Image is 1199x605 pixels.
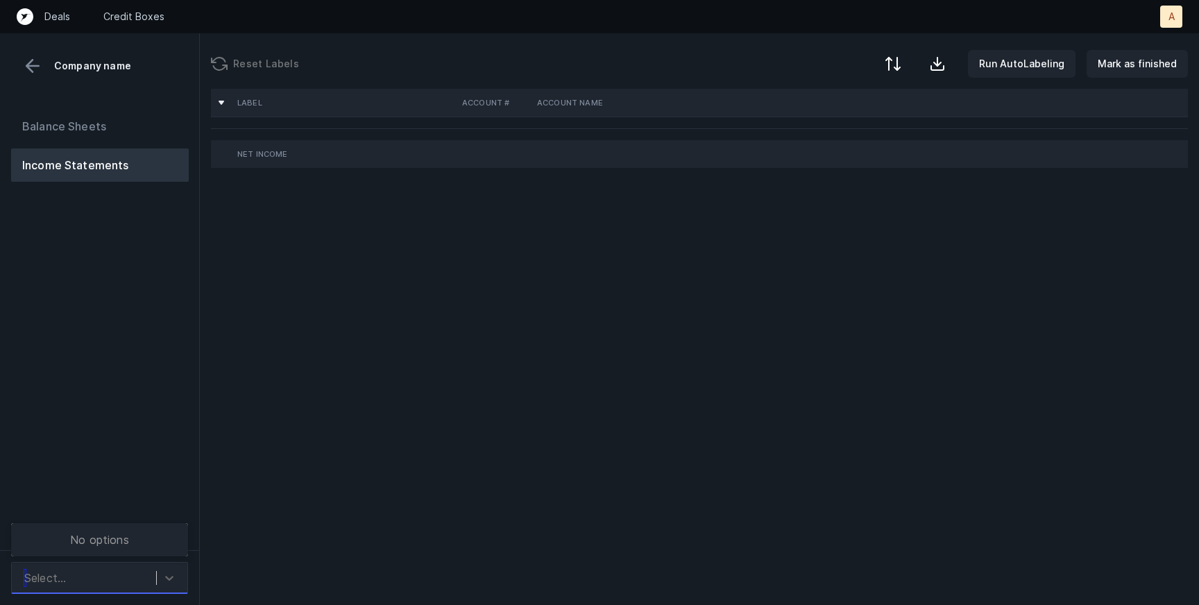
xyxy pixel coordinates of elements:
[1168,10,1175,24] p: A
[968,50,1075,78] button: Run AutoLabeling
[457,89,532,117] th: Account #
[979,56,1064,72] p: Run AutoLabeling
[532,89,701,117] th: Account Name
[11,148,189,182] button: Income Statements
[24,570,66,586] div: Select...
[103,10,164,24] a: Credit Boxes
[11,110,189,143] button: Balance Sheets
[1160,6,1182,28] button: A
[1098,56,1177,72] p: Mark as finished
[1087,50,1188,78] button: Mark as finished
[44,10,70,24] a: Deals
[232,140,457,168] td: Net Income
[232,89,457,117] th: Label
[11,56,188,76] div: Company name
[11,526,188,554] div: No options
